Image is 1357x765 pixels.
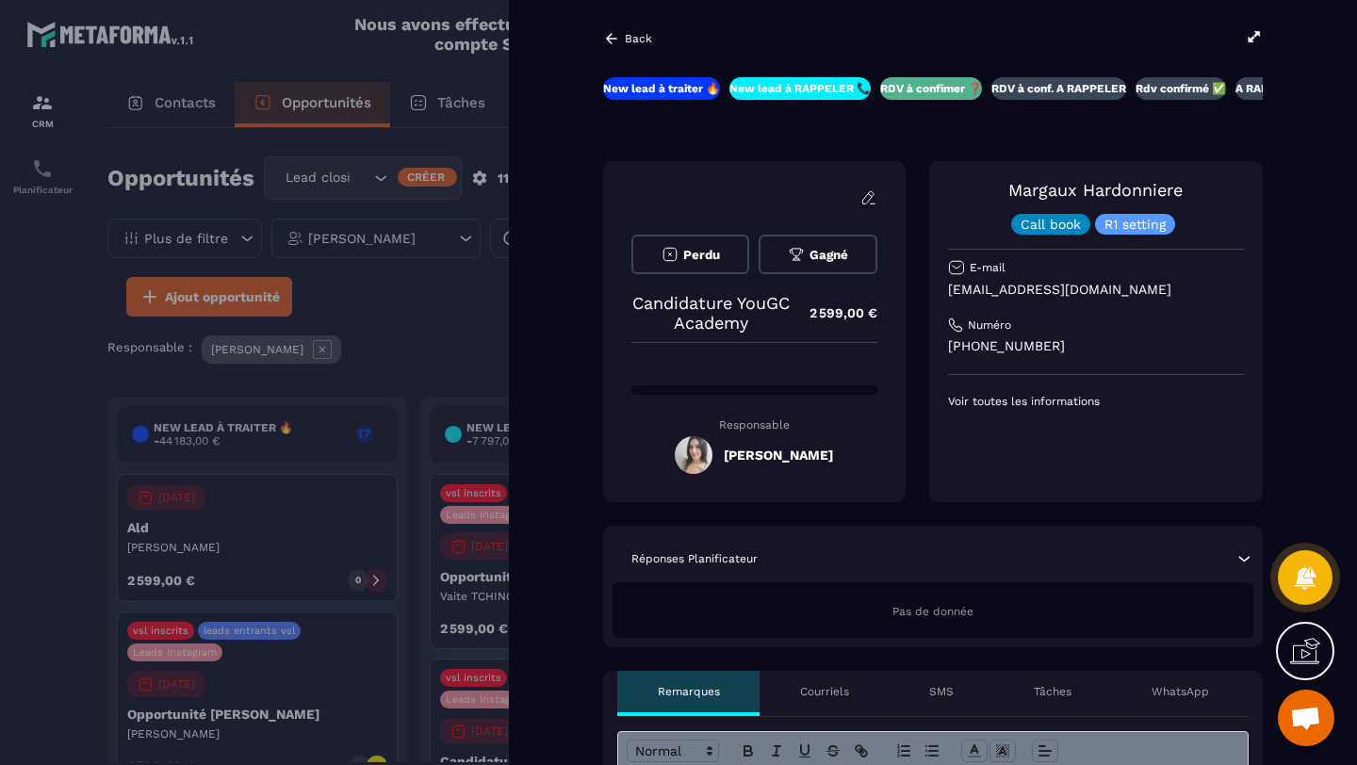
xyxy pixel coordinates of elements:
p: [PHONE_NUMBER] [948,337,1244,355]
p: Courriels [800,684,849,699]
p: SMS [929,684,954,699]
p: Réponses Planificateur [631,551,758,566]
p: Tâches [1034,684,1071,699]
button: Gagné [759,235,876,274]
span: Gagné [809,248,848,262]
p: Remarques [658,684,720,699]
p: E-mail [970,260,1005,275]
a: Ouvrir le chat [1278,690,1334,746]
p: Voir toutes les informations [948,394,1244,409]
p: Responsable [631,418,877,431]
a: Margaux Hardonniere [1008,180,1183,200]
p: Numéro [968,317,1011,333]
p: Candidature YouGC Academy [631,293,791,333]
span: Perdu [683,248,720,262]
span: Pas de donnée [892,605,973,618]
p: R1 setting [1104,218,1166,231]
button: Perdu [631,235,749,274]
h5: [PERSON_NAME] [724,448,833,463]
p: 2 599,00 € [791,295,877,332]
p: [EMAIL_ADDRESS][DOMAIN_NAME] [948,281,1244,299]
p: WhatsApp [1152,684,1209,699]
p: Call book [1021,218,1081,231]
